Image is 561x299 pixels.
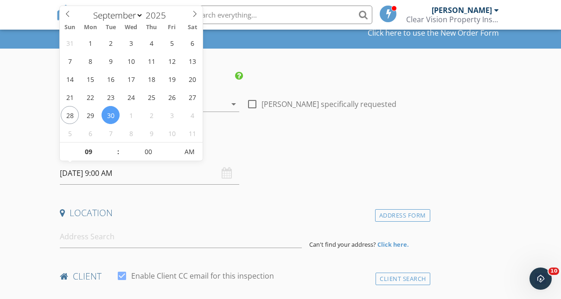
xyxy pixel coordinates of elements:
span: September 8, 2025 [81,52,99,70]
span: September 5, 2025 [163,34,181,52]
span: August 31, 2025 [61,34,79,52]
strong: Click here. [377,240,409,249]
span: 10 [548,268,559,275]
span: October 7, 2025 [102,124,120,142]
span: October 1, 2025 [122,106,140,124]
h4: Location [60,207,427,219]
span: September 25, 2025 [142,88,160,106]
span: Sun [60,25,80,31]
span: September 3, 2025 [122,34,140,52]
input: Search everything... [187,6,372,24]
span: October 6, 2025 [81,124,99,142]
span: September 13, 2025 [183,52,201,70]
span: September 4, 2025 [142,34,160,52]
span: September 6, 2025 [183,34,201,52]
span: September 18, 2025 [142,70,160,88]
span: Can't find your address? [309,240,376,249]
span: September 26, 2025 [163,88,181,106]
span: September 2, 2025 [102,34,120,52]
span: September 10, 2025 [122,52,140,70]
span: Tue [101,25,121,31]
span: September 21, 2025 [61,88,79,106]
span: October 8, 2025 [122,124,140,142]
a: Click here to use the New Order Form [368,29,499,37]
span: SPECTORA [83,5,159,24]
span: October 2, 2025 [142,106,160,124]
span: September 12, 2025 [163,52,181,70]
span: September 22, 2025 [81,88,99,106]
span: October 11, 2025 [183,124,201,142]
span: Sat [182,25,203,31]
label: [PERSON_NAME] specifically requested [261,100,396,109]
span: September 30, 2025 [102,106,120,124]
span: Fri [162,25,182,31]
div: Clear Vision Property Inspections [406,15,499,24]
span: September 29, 2025 [81,106,99,124]
span: Wed [121,25,141,31]
span: September 11, 2025 [142,52,160,70]
span: September 19, 2025 [163,70,181,88]
span: September 23, 2025 [102,88,120,106]
span: October 3, 2025 [163,106,181,124]
i: arrow_drop_down [228,99,239,110]
span: October 9, 2025 [142,124,160,142]
span: September 27, 2025 [183,88,201,106]
input: Year [143,9,174,21]
span: September 20, 2025 [183,70,201,88]
span: October 10, 2025 [163,124,181,142]
h4: client [60,270,427,282]
span: Click to toggle [177,143,202,161]
span: Mon [80,25,101,31]
a: SPECTORA [56,12,159,32]
div: [PERSON_NAME] [432,6,492,15]
label: Enable Client CC email for this inspection [131,271,274,280]
span: September 24, 2025 [122,88,140,106]
span: Thu [141,25,162,31]
input: Address Search [60,225,302,248]
img: The Best Home Inspection Software - Spectora [56,5,76,25]
h4: Date/Time [60,143,427,156]
span: September 1, 2025 [81,34,99,52]
span: : [117,143,120,161]
iframe: Intercom live chat [529,268,552,290]
span: September 28, 2025 [61,106,79,124]
span: September 16, 2025 [102,70,120,88]
span: September 7, 2025 [61,52,79,70]
span: September 9, 2025 [102,52,120,70]
div: Address Form [375,209,430,222]
span: October 5, 2025 [61,124,79,142]
span: October 4, 2025 [183,106,201,124]
div: Client Search [376,273,430,285]
span: September 17, 2025 [122,70,140,88]
span: September 15, 2025 [81,70,99,88]
input: Select date [60,162,239,185]
span: September 14, 2025 [61,70,79,88]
